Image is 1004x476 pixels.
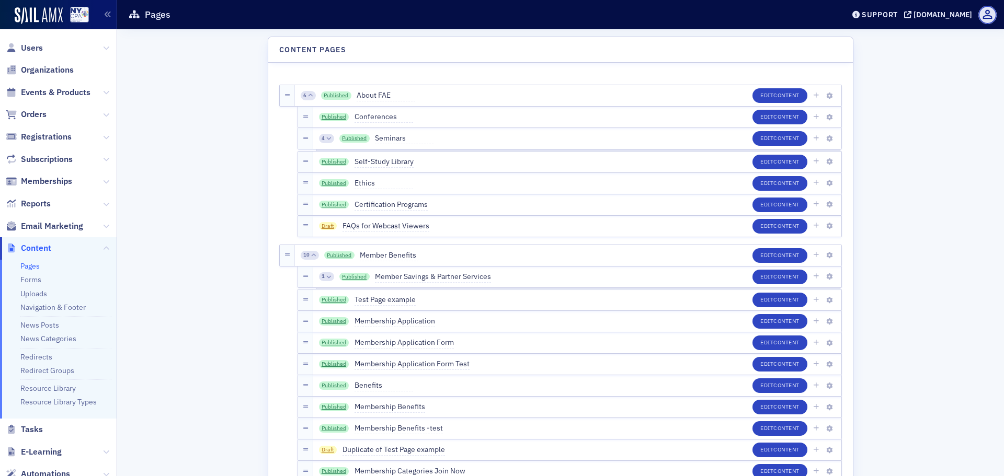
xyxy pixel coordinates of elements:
[773,381,800,389] span: Content
[355,111,413,123] span: Conferences
[21,154,73,165] span: Subscriptions
[20,334,76,343] a: News Categories
[752,443,807,457] button: EditContent
[773,222,800,229] span: Content
[6,176,72,187] a: Memberships
[355,358,470,370] span: Membership Application Form Test
[303,92,306,99] span: 6
[319,424,349,433] a: Published
[319,158,349,166] a: Published
[773,296,800,303] span: Content
[752,176,807,191] button: EditContent
[343,444,445,456] span: Duplicate of Test Page example
[21,176,72,187] span: Memberships
[21,220,83,232] span: Email Marketing
[355,337,454,349] span: Membership Application Form
[904,11,976,18] button: [DOMAIN_NAME]
[21,87,90,98] span: Events & Products
[773,424,800,432] span: Content
[15,7,63,24] img: SailAMX
[339,134,370,143] a: Published
[63,7,89,25] a: View Homepage
[355,178,413,189] span: Ethics
[20,261,40,271] a: Pages
[21,242,51,254] span: Content
[355,316,435,327] span: Membership Application
[773,158,800,165] span: Content
[752,400,807,414] button: EditContent
[6,64,74,76] a: Organizations
[6,131,72,143] a: Registrations
[319,339,349,347] a: Published
[303,251,310,259] span: 10
[20,384,76,393] a: Resource Library
[20,320,59,330] a: News Posts
[752,378,807,393] button: EditContent
[773,403,800,410] span: Content
[752,270,807,284] button: EditContent
[319,403,349,411] a: Published
[752,293,807,307] button: EditContent
[343,220,429,232] span: FAQs for Webcast Viewers
[355,401,425,413] span: Membership Benefits
[752,88,807,103] button: EditContent
[6,424,43,435] a: Tasks
[319,381,349,390] a: Published
[322,273,325,280] span: 1
[773,339,800,346] span: Content
[752,421,807,436] button: EditContent
[6,220,83,232] a: Email Marketing
[319,317,349,326] a: Published
[773,91,800,99] span: Content
[752,219,807,234] button: EditContent
[21,198,51,210] span: Reports
[70,7,89,23] img: SailAMX
[20,289,47,298] a: Uploads
[321,91,351,100] a: Published
[752,198,807,212] button: EditContent
[375,133,433,144] span: Seminars
[752,131,807,146] button: EditContent
[21,109,47,120] span: Orders
[773,113,800,120] span: Content
[319,179,349,188] a: Published
[862,10,898,19] div: Support
[319,360,349,368] a: Published
[360,250,418,261] span: Member Benefits
[355,423,443,434] span: Membership Benefits -test
[355,156,414,168] span: Self-Study Library
[20,397,97,407] a: Resource Library Types
[20,366,74,375] a: Redirect Groups
[322,135,325,142] span: 4
[773,360,800,367] span: Content
[319,201,349,209] a: Published
[773,179,800,187] span: Content
[20,352,52,362] a: Redirects
[752,248,807,263] button: EditContent
[752,314,807,329] button: EditContent
[773,251,800,259] span: Content
[6,42,43,54] a: Users
[773,317,800,324] span: Content
[6,87,90,98] a: Events & Products
[21,424,43,435] span: Tasks
[319,296,349,304] a: Published
[279,44,346,55] h4: Content Pages
[357,90,415,101] span: About FAE
[773,273,800,280] span: Content
[21,64,74,76] span: Organizations
[21,42,43,54] span: Users
[21,131,72,143] span: Registrations
[978,6,997,24] span: Profile
[375,271,491,283] span: Member Savings & Partner Services
[6,242,51,254] a: Content
[20,303,86,312] a: Navigation & Footer
[773,134,800,142] span: Content
[355,380,413,391] span: Benefits
[6,109,47,120] a: Orders
[6,154,73,165] a: Subscriptions
[319,446,337,454] span: Draft
[319,467,349,475] a: Published
[355,199,428,211] span: Certification Programs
